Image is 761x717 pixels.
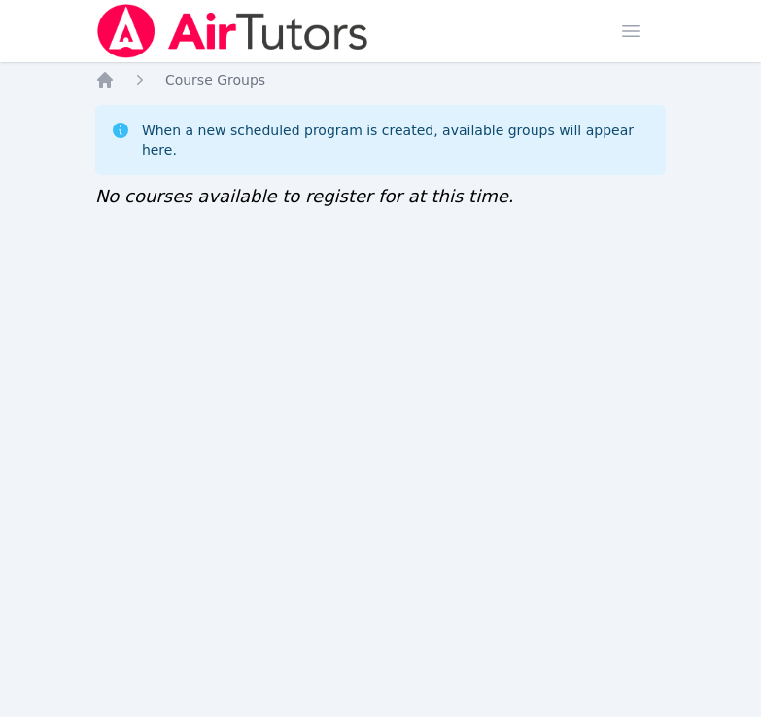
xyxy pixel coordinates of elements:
img: Air Tutors [95,4,370,58]
div: When a new scheduled program is created, available groups will appear here. [142,121,650,160]
span: Course Groups [165,72,265,88]
nav: Breadcrumb [95,70,666,90]
span: No courses available to register for at this time. [95,186,514,206]
a: Course Groups [165,70,265,90]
